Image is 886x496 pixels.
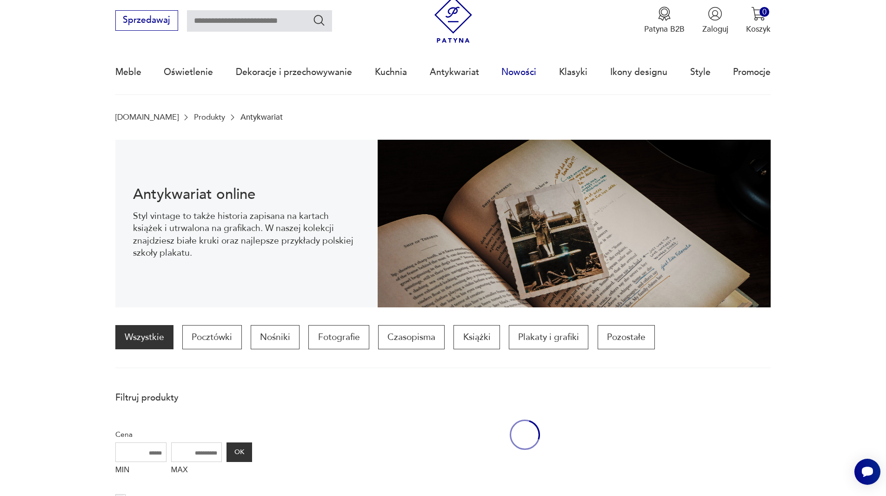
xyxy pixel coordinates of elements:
[251,325,300,349] a: Nośniki
[657,7,672,21] img: Ikona medalu
[598,325,655,349] a: Pozostałe
[708,7,722,21] img: Ikonka użytkownika
[746,7,771,34] button: 0Koszyk
[378,325,445,349] a: Czasopisma
[430,51,479,94] a: Antykwariat
[115,392,252,404] p: Filtruj produkty
[115,113,179,122] a: [DOMAIN_NAME]
[171,462,222,480] label: MAX
[702,7,728,34] button: Zaloguj
[194,113,225,122] a: Produkty
[115,325,173,349] a: Wszystkie
[115,51,141,94] a: Meble
[133,210,360,259] p: Styl vintage to także historia zapisana na kartach książek i utrwalona na grafikach. W naszej kol...
[733,51,771,94] a: Promocje
[164,51,213,94] a: Oświetlenie
[644,7,685,34] button: Patyna B2B
[854,459,880,485] iframe: Smartsupp widget button
[133,188,360,201] h1: Antykwariat online
[610,51,667,94] a: Ikony designu
[313,14,326,27] button: Szukaj
[559,51,587,94] a: Klasyki
[690,51,711,94] a: Style
[751,7,766,21] img: Ikona koszyka
[115,17,178,25] a: Sprzedawaj
[115,428,252,441] p: Cena
[308,325,369,349] a: Fotografie
[759,7,769,17] div: 0
[501,51,536,94] a: Nowości
[115,10,178,31] button: Sprzedawaj
[115,462,167,480] label: MIN
[644,7,685,34] a: Ikona medaluPatyna B2B
[236,51,352,94] a: Dekoracje i przechowywanie
[378,140,771,307] img: c8a9187830f37f141118a59c8d49ce82.jpg
[510,386,540,483] div: oval-loading
[644,24,685,34] p: Patyna B2B
[182,325,241,349] a: Pocztówki
[226,442,252,462] button: OK
[509,325,588,349] a: Plakaty i grafiki
[746,24,771,34] p: Koszyk
[375,51,407,94] a: Kuchnia
[453,325,500,349] a: Książki
[702,24,728,34] p: Zaloguj
[240,113,283,122] p: Antykwariat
